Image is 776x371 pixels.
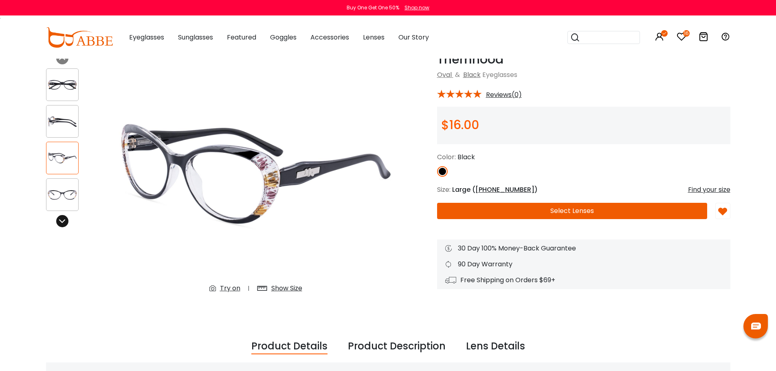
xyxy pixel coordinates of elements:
[437,52,730,67] h1: Themhood
[688,185,730,195] div: Find your size
[437,203,707,219] button: Select Lenses
[46,27,113,48] img: abbeglasses.com
[220,283,240,293] div: Try on
[445,244,722,253] div: 30 Day 100% Money-Back Guarantee
[404,4,429,11] div: Shop now
[452,185,538,194] span: Large ( )
[271,283,302,293] div: Show Size
[310,33,349,42] span: Accessories
[398,33,429,42] span: Our Story
[683,30,690,37] i: 16
[178,33,213,42] span: Sunglasses
[46,77,78,93] img: Themhood Black TR Eyeglasses , SpringHinges , UniversalBridgeFit Frames from ABBE Glasses
[348,339,446,354] div: Product Description
[270,33,297,42] span: Goggles
[46,150,78,166] img: Themhood Black TR Eyeglasses , SpringHinges , UniversalBridgeFit Frames from ABBE Glasses
[46,114,78,130] img: Themhood Black TR Eyeglasses , SpringHinges , UniversalBridgeFit Frames from ABBE Glasses
[466,339,525,354] div: Lens Details
[475,185,534,194] span: [PHONE_NUMBER]
[437,70,452,79] a: Oval
[437,152,456,162] span: Color:
[463,70,481,79] a: Black
[227,33,256,42] span: Featured
[445,259,722,269] div: 90 Day Warranty
[482,70,517,79] span: Eyeglasses
[441,116,479,134] span: $16.00
[677,33,686,43] a: 16
[251,339,328,354] div: Product Details
[718,207,727,216] img: belike_btn.png
[457,152,475,162] span: Black
[46,187,78,203] img: Themhood Black TR Eyeglasses , SpringHinges , UniversalBridgeFit Frames from ABBE Glasses
[400,4,429,11] a: Shop now
[129,33,164,42] span: Eyeglasses
[453,70,462,79] span: &
[445,275,722,285] div: Free Shipping on Orders $69+
[437,185,451,194] span: Size:
[486,91,522,99] span: Reviews(0)
[347,4,399,11] div: Buy One Get One 50%
[363,33,385,42] span: Lenses
[751,323,761,329] img: chat
[107,52,404,300] img: Themhood Black TR Eyeglasses , SpringHinges , UniversalBridgeFit Frames from ABBE Glasses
